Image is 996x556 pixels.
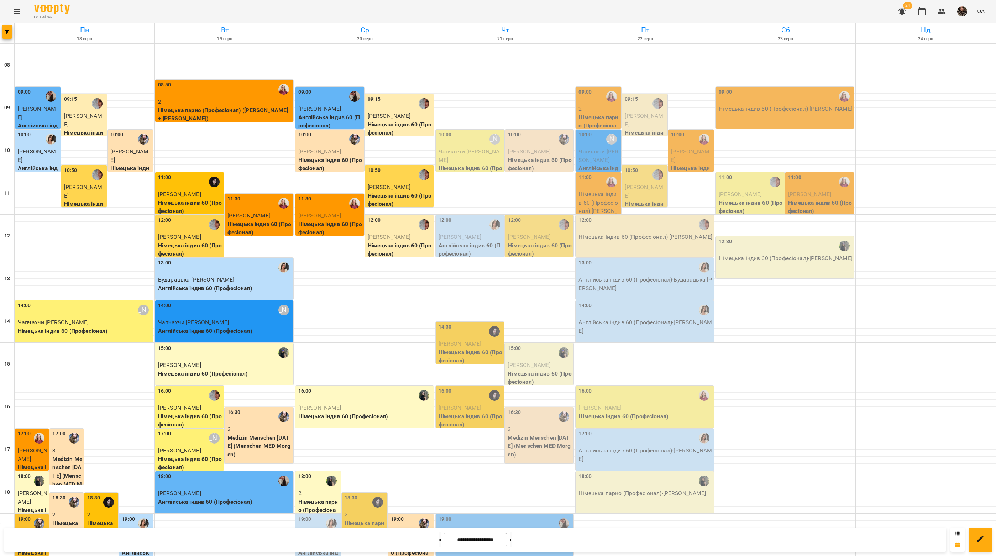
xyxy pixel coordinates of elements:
[489,390,500,401] img: Луцюк Александра Андріївна
[559,347,569,358] div: Поліщук Анастасія Сергіївна
[606,91,617,102] div: Мокієвець Альона Вікторівна
[4,488,10,496] h6: 18
[278,411,289,422] img: Голуб Наталія Олександрівна
[391,515,404,523] label: 19:00
[419,169,429,180] img: Гута Оксана Анатоліївна
[349,91,360,102] img: Маринич Марія В'ячеславівна
[158,369,292,378] p: Німецька індив 60 (Професіонал)
[372,497,383,508] div: Луцюк Александра Андріївна
[578,131,592,139] label: 10:00
[839,241,850,251] div: Поліщук Анастасія Сергіївна
[4,189,10,197] h6: 11
[419,98,429,109] div: Гута Оксана Анатоліївна
[717,25,854,36] h6: Сб
[625,128,666,154] p: Німецька індив 60 (Професіонал)
[559,134,569,145] img: Голуб Наталія Олександрівна
[34,518,44,529] img: Голуб Наталія Олександрівна
[69,433,79,444] img: Голуб Наталія Олександрівна
[92,98,103,109] img: Гута Оксана Анатоліївна
[625,95,638,103] label: 09:15
[227,409,241,416] label: 16:30
[559,219,569,230] div: Гута Оксана Анатоліївна
[625,167,638,174] label: 10:50
[419,390,429,401] img: Поліщук Анастасія Сергіївна
[34,433,44,444] div: Мокієвець Альона Вікторівна
[18,131,31,139] label: 10:00
[158,498,292,506] p: Англійська індив 60 (Професіонал)
[977,7,985,15] span: UA
[439,515,452,523] label: 19:00
[699,433,709,444] img: Пустовіт Анастасія Володимирівна
[839,177,850,187] div: Мокієвець Альона Вікторівна
[278,84,289,95] img: Мокієвець Альона Вікторівна
[52,510,82,519] p: 2
[278,198,289,209] img: Мокієвець Альона Вікторівна
[138,134,149,145] div: Голуб Наталія Олександрівна
[156,36,294,42] h6: 19 серп
[439,323,452,331] label: 14:30
[158,455,222,472] p: Німецька індив 60 (Професіонал)
[508,434,572,459] p: Medizin Menschen [DATE] (Menschen MED Morgen)
[788,174,801,182] label: 11:00
[52,446,82,455] p: 3
[508,156,572,173] p: Німецька індив 60 (Професіонал)
[652,98,663,109] img: Гута Оксана Анатоліївна
[578,276,712,292] p: Англійська індив 60 (Професіонал) - Бударацька [PERSON_NAME]
[903,2,912,9] span: 24
[64,200,105,225] p: Німецька індив 60 (Професіонал)
[508,425,572,434] p: 3
[92,169,103,180] img: Гута Оксана Анатоліївна
[508,362,551,368] span: [PERSON_NAME]
[770,177,780,187] img: Гута Оксана Анатоліївна
[278,476,289,486] img: Маринич Марія В'ячеславівна
[699,219,709,230] div: Гута Оксана Анатоліївна
[110,164,152,189] p: Німецька індив 60 (Професіонал)
[368,241,432,258] p: Німецька індив 60 (Професіонал)
[18,164,59,189] p: Англійська індив 60 (Професіонал)
[298,220,363,237] p: Німецька індив 60 (Професіонал)
[18,88,31,96] label: 09:00
[717,36,854,42] h6: 23 серп
[158,327,292,335] p: Англійська індив 60 (Професіонал)
[719,174,732,182] label: 11:00
[578,174,592,182] label: 11:00
[699,390,709,401] img: Мокієвець Альона Вікторівна
[508,369,572,386] p: Німецька індив 60 (Професіонал)
[52,430,65,438] label: 17:00
[439,241,503,258] p: Англійська індив 60 (Професіонал)
[652,169,663,180] img: Гута Оксана Анатоліївна
[46,91,56,102] div: Маринич Марія В'ячеславівна
[69,497,79,508] div: Голуб Наталія Олександрівна
[419,219,429,230] img: Гута Оксана Анатоліївна
[298,156,363,173] p: Німецька індив 60 (Професіонал)
[158,241,222,258] p: Німецька індив 60 (Професіонал)
[439,164,503,181] p: Німецька індив 60 (Професіонал)
[508,241,572,258] p: Німецька індив 60 (Професіонал)
[158,276,235,283] span: Бударацька [PERSON_NAME]
[158,412,222,429] p: Німецька індив 60 (Професіонал)
[18,302,31,310] label: 14:00
[625,200,666,225] p: Німецька індив 60 (Професіонал)
[18,473,31,481] label: 18:00
[34,15,70,19] span: For Business
[489,326,500,337] img: Луцюк Александра Андріївна
[298,498,340,531] p: Німецька парно (Професіонал) ([PERSON_NAME])
[4,318,10,325] h6: 14
[110,131,124,139] label: 10:00
[349,134,360,145] div: Голуб Наталія Олександрівна
[436,36,574,42] h6: 21 серп
[209,177,220,187] img: Луцюк Александра Андріївна
[368,192,432,208] p: Німецька індив 60 (Професіонал)
[34,476,44,486] img: Поліщук Анастасія Сергіївна
[103,497,114,508] div: Луцюк Александра Андріївна
[4,403,10,411] h6: 16
[296,36,434,42] h6: 20 серп
[699,476,709,486] div: Поліщук Анастасія Сергіївна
